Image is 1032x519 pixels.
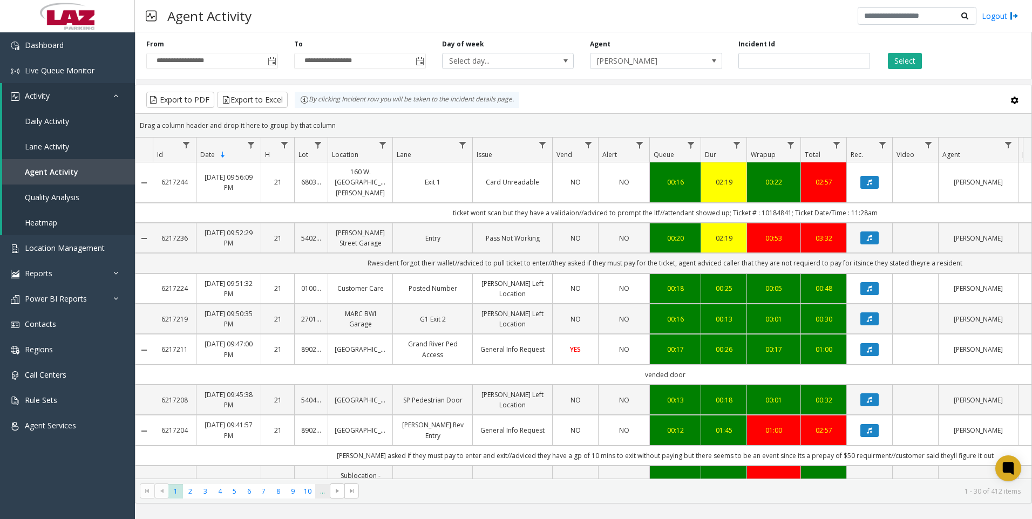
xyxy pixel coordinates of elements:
button: Export to Excel [217,92,288,108]
span: Lane Activity [25,141,69,152]
a: 6217208 [159,395,189,405]
div: 00:22 [753,177,794,187]
span: Page 8 [271,484,286,498]
span: Page 7 [256,484,271,498]
a: 01:45 [708,425,740,435]
a: Heatmap [2,210,135,235]
div: Drag a column header and drop it here to group by that column [135,116,1031,135]
a: Agent Activity [2,159,135,185]
a: General Info Request [479,425,546,435]
div: 00:13 [708,314,740,324]
span: Call Centers [25,370,66,380]
a: [GEOGRAPHIC_DATA] [335,425,386,435]
a: Collapse Details [135,179,153,187]
a: H Filter Menu [277,138,292,152]
a: Customer Care [335,283,386,293]
a: Activity [2,83,135,108]
a: 00:20 [656,233,694,243]
a: 02:57 [807,177,840,187]
a: NO [605,233,643,243]
a: Date Filter Menu [244,138,259,152]
a: [DATE] 09:51:32 PM [203,278,254,299]
a: NO [559,314,592,324]
a: Exit 1 [399,177,466,187]
a: 00:48 [807,283,840,293]
a: Total Filter Menu [830,138,844,152]
button: Select [888,53,922,69]
a: [PERSON_NAME] [945,283,1011,293]
a: 00:26 [708,344,740,354]
a: Issue Filter Menu [535,138,550,152]
img: 'icon' [11,397,19,405]
span: Go to the last page [348,487,356,495]
span: Agent Activity [25,167,78,177]
a: [DATE] 09:41:57 PM [203,420,254,440]
a: Alert Filter Menu [633,138,647,152]
a: [DATE] 09:45:38 PM [203,390,254,410]
a: 6217236 [159,233,189,243]
span: [PERSON_NAME] [590,53,695,69]
div: 00:16 [656,314,694,324]
span: Page 1 [168,484,183,498]
div: 00:18 [708,395,740,405]
span: Reports [25,268,52,278]
div: By clicking Incident row you will be taken to the incident details page. [295,92,519,108]
a: Location Filter Menu [376,138,390,152]
div: 00:30 [807,314,840,324]
a: [PERSON_NAME] [945,425,1011,435]
span: Contacts [25,319,56,329]
div: 00:12 [656,425,694,435]
div: 00:17 [656,344,694,354]
span: Page 6 [242,484,256,498]
a: [DATE] 09:50:35 PM [203,309,254,329]
span: Heatmap [25,217,57,228]
div: 00:17 [753,344,794,354]
span: Daily Activity [25,116,69,126]
span: NO [571,234,581,243]
a: 21 [268,283,288,293]
a: 21 [268,425,288,435]
a: 00:05 [753,283,794,293]
a: Grand River Ped Access [399,339,466,359]
a: 21 [268,177,288,187]
img: 'icon' [11,244,19,253]
a: Rec. Filter Menu [875,138,890,152]
img: pageIcon [146,3,157,29]
a: [GEOGRAPHIC_DATA] [335,344,386,354]
span: Page 10 [301,484,315,498]
img: 'icon' [11,92,19,101]
a: Collapse Details [135,427,153,435]
a: Pass Not Working [479,233,546,243]
img: 'icon' [11,295,19,304]
span: Location Management [25,243,105,253]
a: [PERSON_NAME] Left Location [479,278,546,299]
span: Date [200,150,215,159]
a: Lane Activity [2,134,135,159]
span: Lane [397,150,411,159]
a: [PERSON_NAME] [945,314,1011,324]
h3: Agent Activity [162,3,257,29]
a: [GEOGRAPHIC_DATA] [335,395,386,405]
span: Go to the next page [330,483,344,498]
span: Page 11 [315,484,330,498]
a: 01:00 [807,344,840,354]
a: 00:16 [656,177,694,187]
a: [PERSON_NAME] Left Location [479,390,546,410]
a: [PERSON_NAME] Left Location [479,309,546,329]
a: 6217204 [159,425,189,435]
span: Go to the last page [344,483,359,498]
a: Collapse Details [135,234,153,243]
a: 890209 [301,344,321,354]
span: Alert [602,150,617,159]
a: Logout [982,10,1019,22]
a: 010016 [301,283,321,293]
a: Posted Number [399,283,466,293]
a: 00:01 [753,314,794,324]
a: NO [559,233,592,243]
span: Regions [25,344,53,354]
span: Page 5 [227,484,242,498]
